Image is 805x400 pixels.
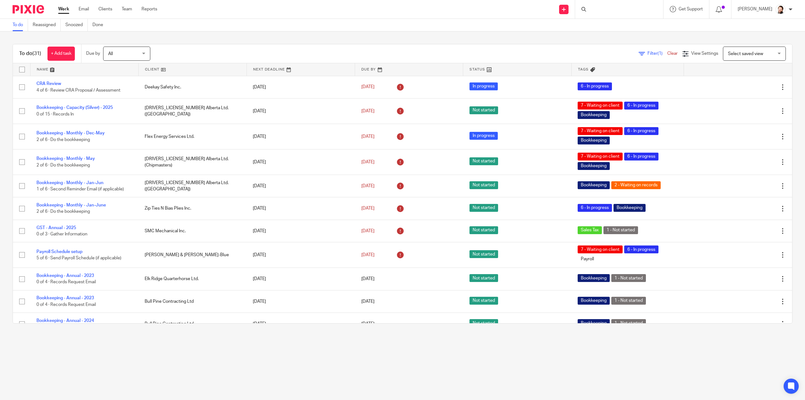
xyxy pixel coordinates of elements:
td: Bull Pine Contracting Ltd [138,290,247,313]
a: To do [13,19,28,31]
span: Bookkeeping [578,274,610,282]
a: Bookkeeping - Monthly - May [36,156,95,161]
span: Not started [469,297,498,305]
a: Email [79,6,89,12]
span: [DATE] [361,134,375,139]
a: Team [122,6,132,12]
p: [PERSON_NAME] [738,6,772,12]
span: Filter [647,51,667,56]
span: Not started [469,106,498,114]
span: 5 of 6 · Send Payroll Schedule (if applicable) [36,256,121,260]
td: [PERSON_NAME] & [PERSON_NAME]-Blue [138,242,247,268]
span: Not started [469,226,498,234]
span: 1 - Not started [611,274,646,282]
td: [DATE] [247,242,355,268]
td: [DATE] [247,220,355,242]
td: Flex Energy Services Ltd. [138,124,247,149]
span: 6 - In progress [624,245,658,253]
span: 1 - Not started [603,226,638,234]
span: [DATE] [361,253,375,257]
span: [DATE] [361,322,375,326]
span: Bookkeeping [578,181,610,189]
span: 1 - Not started [611,297,646,305]
a: Bookkeeping - Capacity (Silver) - 2025 [36,105,113,110]
span: Select saved view [728,52,763,56]
span: Payroll [578,255,597,263]
span: All [108,52,113,56]
td: [DATE] [247,98,355,124]
a: + Add task [47,47,75,61]
a: Payroll Schedule setup [36,250,82,254]
td: [DRIVERS_LICENSE_NUMBER] Alberta Ltd. (Chipmasters) [138,149,247,175]
td: [DATE] [247,124,355,149]
img: Pixie [13,5,44,14]
span: 6 - In progress [624,102,658,110]
td: [DATE] [247,268,355,290]
a: Bookkeeping - Monthly - Jan-June [36,203,106,207]
img: Jayde%20Headshot.jpg [775,4,786,14]
span: Not started [469,274,498,282]
span: 6 - In progress [624,127,658,135]
span: [DATE] [361,109,375,113]
span: (31) [32,51,41,56]
span: 2 of 6 · Do the bookkeeping [36,210,90,214]
span: (1) [658,51,663,56]
span: 1 - Not started [611,319,646,327]
td: [DATE] [247,76,355,98]
td: Elk Ridge Quarterhorse Ltd. [138,268,247,290]
span: Not started [469,204,498,212]
a: Reports [142,6,157,12]
span: [DATE] [361,85,375,89]
a: Clear [667,51,678,56]
td: [DATE] [247,175,355,197]
td: [DATE] [247,197,355,220]
a: Bookkeeping - Monthly - Jan-Jun [36,181,103,185]
td: Deekay Safety Inc. [138,76,247,98]
span: 4 of 6 · Review CRA Proposal / Assessment [36,88,120,93]
span: Bookkeeping [578,319,610,327]
span: Not started [469,157,498,165]
span: [DATE] [361,184,375,188]
span: Not started [469,250,498,258]
span: Bookkeeping [578,137,610,144]
span: 6 - In progress [578,204,612,212]
td: [DATE] [247,290,355,313]
a: CRA Review [36,82,61,86]
a: Bookkeeping - Annual - 2024 [36,318,94,323]
td: [DRIVERS_LICENSE_NUMBER] Alberta Ltd. ([GEOGRAPHIC_DATA]) [138,175,247,197]
span: 2 of 6 · Do the bookkeeping [36,138,90,142]
a: Bookkeeping - Monthly - Dec-May [36,131,105,135]
a: Done [92,19,108,31]
span: [DATE] [361,299,375,304]
td: Bull Pine Contracting Ltd [138,313,247,335]
span: Not started [469,319,498,327]
a: Bookkeeping - Annual - 2023 [36,273,94,278]
span: Sales Tax [578,226,602,234]
td: [DATE] [247,149,355,175]
span: [DATE] [361,160,375,164]
span: Bookkeeping [578,162,610,170]
span: 1 of 6 · Second Reminder Email (if applicable) [36,187,124,191]
a: Reassigned [33,19,61,31]
p: Due by [86,50,100,57]
td: Zip Ties N Bias Plies Inc. [138,197,247,220]
span: 6 - In progress [578,82,612,90]
span: Bookkeeping [578,297,610,305]
a: Clients [98,6,112,12]
span: 7 - Waiting on client [578,245,623,253]
span: Tags [578,68,589,71]
span: In progress [469,132,498,140]
span: [DATE] [361,229,375,233]
span: 0 of 4 · Records Request Email [36,280,96,285]
span: 0 of 3 · Gather Information [36,232,87,236]
a: Work [58,6,69,12]
span: 0 of 4 · Records Request Email [36,302,96,307]
a: GST - Annual - 2025 [36,226,76,230]
span: Get Support [679,7,703,11]
span: [DATE] [361,206,375,211]
span: 7 - Waiting on client [578,102,623,110]
span: 6 - In progress [624,153,658,161]
span: View Settings [691,51,718,56]
span: Bookkeeping [613,204,646,212]
td: SMC Mechanical Inc. [138,220,247,242]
